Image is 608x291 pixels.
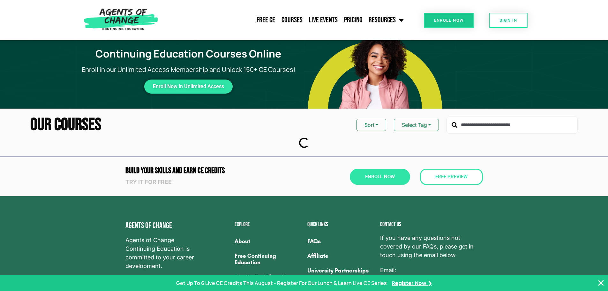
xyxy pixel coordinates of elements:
h2: Build Your Skills and Earn CE CREDITS [125,167,301,175]
a: Continuing Education Courses [235,270,301,291]
h2: Our Courses [30,116,101,134]
a: Courses [278,12,306,28]
strong: Try it for free [125,179,172,185]
span: Enroll Now [434,18,464,22]
p: Enroll in our Unlimited Access Membership and Unlock 150+ CE Courses! [73,65,304,74]
span: Enroll Now in Unlimited Access [153,85,224,88]
h2: Quick Links [307,222,374,227]
a: Free Continuing Education [235,249,301,270]
a: FAQs [307,234,374,249]
nav: Menu [161,12,407,28]
a: Resources [365,12,407,28]
a: Free Preview [420,169,483,185]
h1: Continuing Education Courses Online [77,48,300,60]
span: Enroll Now [365,174,395,179]
a: Free CE [253,12,278,28]
a: University Partnerships [307,263,374,278]
p: Get Up To 6 Live CE Credits This August - Register For Our Lunch & Learn Live CE Series [176,279,387,287]
a: Register Now ❯ [392,279,432,287]
a: About [235,234,301,249]
h2: Explore [235,222,301,227]
a: Affiliate [307,249,374,263]
span: SIGN IN [499,18,517,22]
a: SIGN IN [489,13,528,28]
button: Select Tag [394,119,439,131]
h4: Agents of Change [125,222,203,230]
span: If you have any questions not covered by our FAQs, please get in touch using the email below [380,234,483,259]
a: Enroll Now [350,169,410,185]
a: Pricing [341,12,365,28]
button: Close Banner [597,279,605,287]
a: Live Events [306,12,341,28]
a: [EMAIL_ADDRESS][DOMAIN_NAME] [380,274,478,283]
button: Sort [357,119,386,131]
p: Email: [380,266,483,283]
h2: Contact us [380,222,483,227]
a: Enroll Now [424,13,474,28]
span: Agents of Change Continuing Education is committed to your career development. [125,236,203,270]
span: Free Preview [435,174,468,179]
a: Enroll Now in Unlimited Access [144,80,233,94]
